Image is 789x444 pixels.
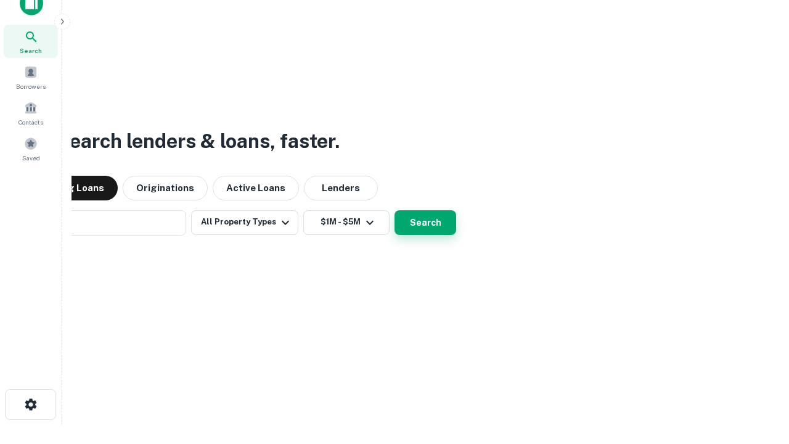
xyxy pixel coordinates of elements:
[304,176,378,200] button: Lenders
[22,153,40,163] span: Saved
[727,345,789,405] iframe: Chat Widget
[123,176,208,200] button: Originations
[4,60,58,94] a: Borrowers
[16,81,46,91] span: Borrowers
[191,210,298,235] button: All Property Types
[213,176,299,200] button: Active Loans
[20,46,42,55] span: Search
[4,25,58,58] a: Search
[4,96,58,129] a: Contacts
[394,210,456,235] button: Search
[303,210,390,235] button: $1M - $5M
[4,132,58,165] a: Saved
[18,117,43,127] span: Contacts
[56,126,340,156] h3: Search lenders & loans, faster.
